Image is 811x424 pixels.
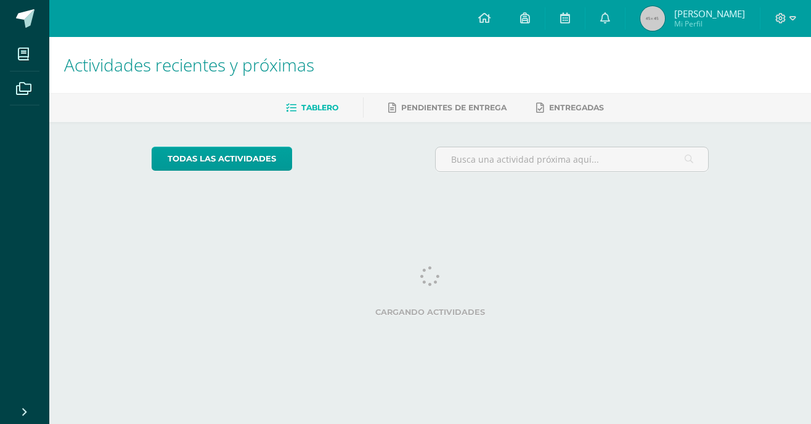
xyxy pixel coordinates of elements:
[286,98,338,118] a: Tablero
[152,308,709,317] label: Cargando actividades
[549,103,604,112] span: Entregadas
[64,53,314,76] span: Actividades recientes y próximas
[301,103,338,112] span: Tablero
[674,18,745,29] span: Mi Perfil
[388,98,507,118] a: Pendientes de entrega
[536,98,604,118] a: Entregadas
[401,103,507,112] span: Pendientes de entrega
[674,7,745,20] span: [PERSON_NAME]
[152,147,292,171] a: todas las Actividades
[436,147,709,171] input: Busca una actividad próxima aquí...
[640,6,665,31] img: 45x45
